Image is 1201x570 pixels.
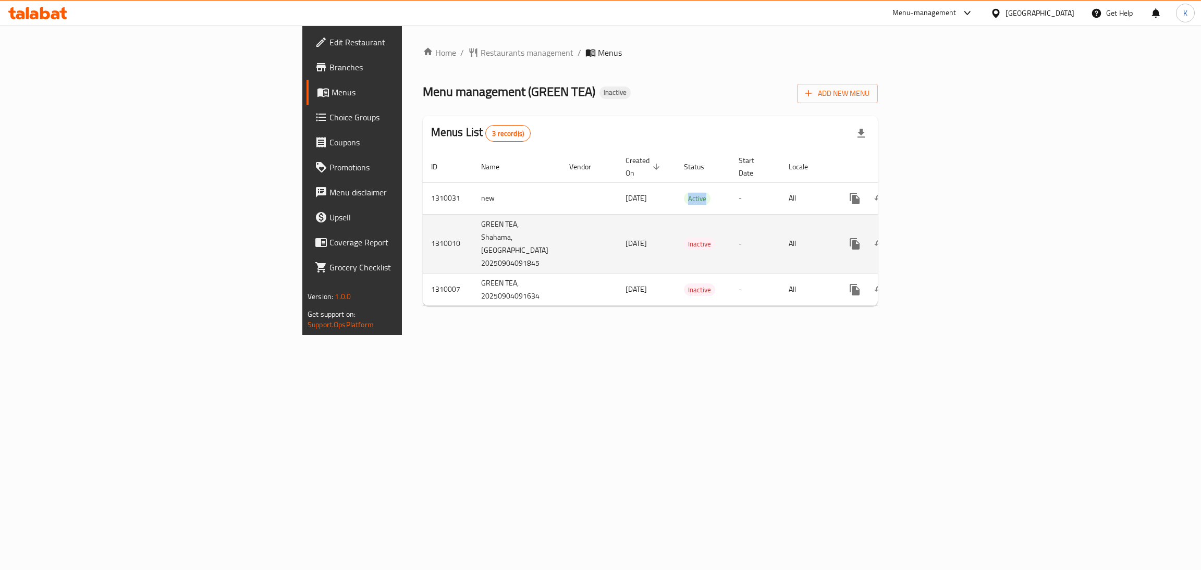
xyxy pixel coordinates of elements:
button: Add New Menu [797,84,878,103]
button: more [842,231,867,256]
div: Total records count [485,125,531,142]
span: Vendor [569,160,605,173]
td: GREEN TEA, 20250904091634 [473,273,561,306]
span: Get support on: [308,307,356,321]
span: [DATE] [626,237,647,250]
button: more [842,277,867,302]
span: Edit Restaurant [329,36,495,48]
a: Menus [307,80,503,105]
span: Inactive [684,284,715,296]
span: Coverage Report [329,236,495,249]
div: Export file [849,121,874,146]
span: K [1183,7,1187,19]
td: GREEN TEA, Shahama,[GEOGRAPHIC_DATA] 20250904091845 [473,214,561,273]
a: Coverage Report [307,230,503,255]
span: Version: [308,290,333,303]
span: 1.0.0 [335,290,351,303]
span: Active [684,193,710,205]
span: [DATE] [626,191,647,205]
a: Grocery Checklist [307,255,503,280]
th: Actions [834,151,951,183]
td: All [780,214,834,273]
td: All [780,273,834,306]
a: Coupons [307,130,503,155]
button: Change Status [867,277,892,302]
h2: Menus List [431,125,531,142]
span: Grocery Checklist [329,261,495,274]
span: Coupons [329,136,495,148]
a: Menu disclaimer [307,180,503,205]
span: Status [684,160,718,173]
span: Start Date [739,154,768,179]
span: [DATE] [626,282,647,296]
a: Edit Restaurant [307,30,503,55]
button: Change Status [867,186,892,211]
a: Branches [307,55,503,80]
table: enhanced table [423,151,951,306]
span: Menus [332,86,495,98]
div: Inactive [599,86,631,99]
button: Change Status [867,231,892,256]
a: Restaurants management [468,46,573,59]
span: Promotions [329,161,495,174]
td: - [730,273,780,306]
td: - [730,182,780,214]
td: All [780,182,834,214]
button: more [842,186,867,211]
a: Promotions [307,155,503,180]
td: - [730,214,780,273]
span: Inactive [684,238,715,250]
div: Menu-management [892,7,957,19]
li: / [578,46,581,59]
div: Active [684,192,710,205]
div: [GEOGRAPHIC_DATA] [1006,7,1074,19]
span: Inactive [599,88,631,97]
span: Locale [789,160,822,173]
td: new [473,182,561,214]
span: Name [481,160,513,173]
span: Menus [598,46,622,59]
span: Branches [329,61,495,73]
span: Add New Menu [805,87,869,100]
span: Upsell [329,211,495,224]
a: Support.OpsPlatform [308,318,374,331]
nav: breadcrumb [423,46,878,59]
span: ID [431,160,451,173]
span: Menu management ( GREEN TEA ) [423,80,595,103]
span: Restaurants management [481,46,573,59]
span: 3 record(s) [486,129,530,139]
span: Choice Groups [329,111,495,123]
span: Created On [626,154,663,179]
span: Menu disclaimer [329,186,495,199]
a: Choice Groups [307,105,503,130]
a: Upsell [307,205,503,230]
